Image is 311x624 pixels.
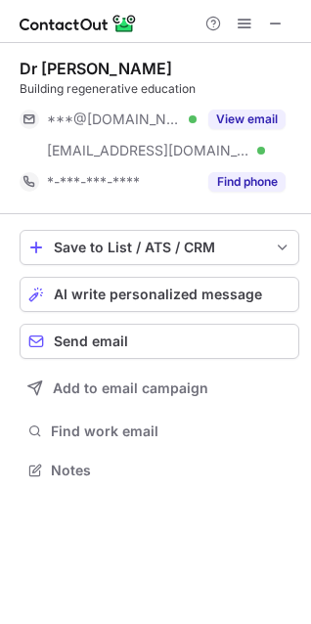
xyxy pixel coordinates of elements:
[20,371,299,406] button: Add to email campaign
[51,462,291,479] span: Notes
[20,457,299,484] button: Notes
[47,142,250,159] span: [EMAIL_ADDRESS][DOMAIN_NAME]
[20,277,299,312] button: AI write personalized message
[53,380,208,396] span: Add to email campaign
[20,418,299,445] button: Find work email
[54,287,262,302] span: AI write personalized message
[20,230,299,265] button: save-profile-one-click
[54,334,128,349] span: Send email
[20,324,299,359] button: Send email
[20,12,137,35] img: ContactOut v5.3.10
[51,423,291,440] span: Find work email
[20,80,299,98] div: Building regenerative education
[20,59,172,78] div: Dr [PERSON_NAME]
[47,111,182,128] span: ***@[DOMAIN_NAME]
[208,172,286,192] button: Reveal Button
[54,240,265,255] div: Save to List / ATS / CRM
[208,110,286,129] button: Reveal Button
